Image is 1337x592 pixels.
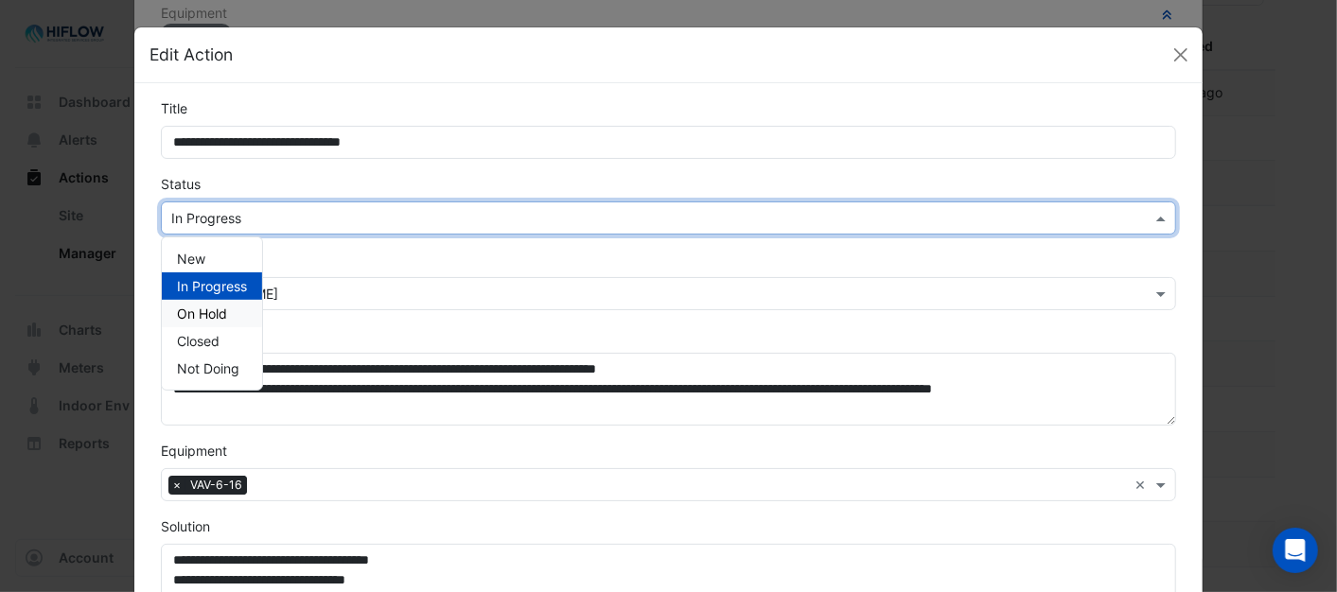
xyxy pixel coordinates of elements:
label: Title [161,98,187,118]
h5: Edit Action [150,43,233,67]
button: Close [1167,41,1195,69]
div: Open Intercom Messenger [1273,528,1318,573]
span: New [177,251,205,267]
span: In Progress [177,278,247,294]
div: Options List [162,237,262,390]
span: Not Doing [177,360,239,376]
span: Closed [177,333,220,349]
span: × [168,476,185,495]
span: VAV-6-16 [185,476,247,495]
span: Clear [1135,475,1152,495]
label: Solution [161,516,210,536]
label: Equipment [161,441,227,461]
label: Status [161,174,201,194]
span: On Hold [177,305,227,322]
